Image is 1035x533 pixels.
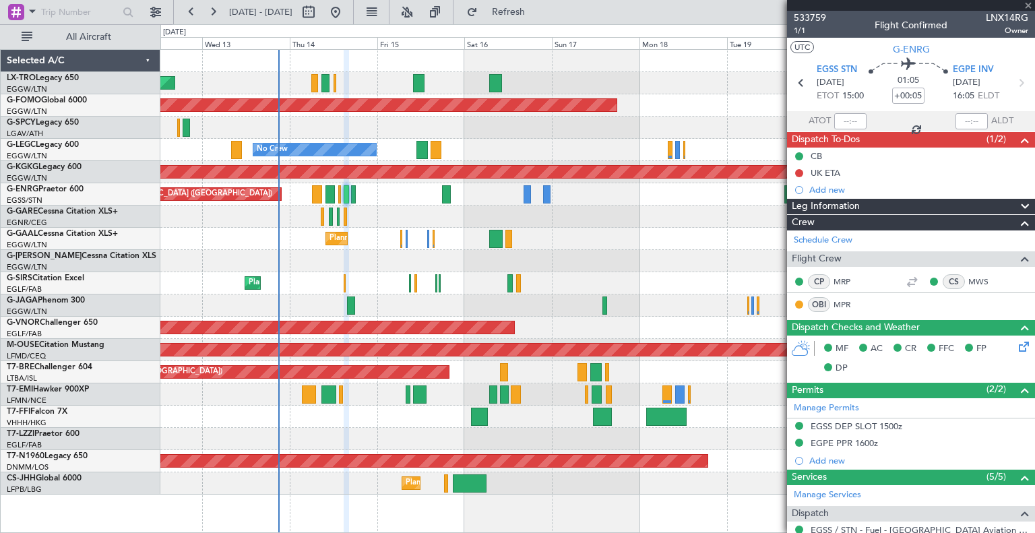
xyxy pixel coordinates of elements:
[968,276,999,288] a: MWS
[257,139,288,160] div: No Crew
[792,470,827,485] span: Services
[7,296,38,305] span: G-JAGA
[842,90,864,103] span: 15:00
[249,273,461,293] div: Planned Maint [GEOGRAPHIC_DATA] ([GEOGRAPHIC_DATA])
[875,18,947,32] div: Flight Confirmed
[7,284,42,294] a: EGLF/FAB
[7,274,84,282] a: G-SIRSCitation Excel
[834,276,864,288] a: MRP
[464,37,552,49] div: Sat 16
[7,430,34,438] span: T7-LZZI
[836,362,848,375] span: DP
[7,252,82,260] span: G-[PERSON_NAME]
[7,462,49,472] a: DNMM/LOS
[7,363,34,371] span: T7-BRE
[290,37,377,49] div: Thu 14
[986,25,1028,36] span: Owner
[7,296,85,305] a: G-JAGAPhenom 300
[7,185,38,193] span: G-ENRG
[460,1,541,23] button: Refresh
[202,37,290,49] div: Wed 13
[7,208,118,216] a: G-GARECessna Citation XLS+
[7,319,40,327] span: G-VNOR
[7,141,36,149] span: G-LEGC
[7,163,82,171] a: G-KGKGLegacy 600
[7,252,156,260] a: G-[PERSON_NAME]Cessna Citation XLS
[7,307,47,317] a: EGGW/LTN
[794,11,826,25] span: 533759
[7,329,42,339] a: EGLF/FAB
[792,199,860,214] span: Leg Information
[794,489,861,502] a: Manage Services
[809,455,1028,466] div: Add new
[986,11,1028,25] span: LNX14RG
[943,274,965,289] div: CS
[7,119,36,127] span: G-SPCY
[7,230,118,238] a: G-GAALCessna Citation XLS+
[7,96,41,104] span: G-FOMO
[15,26,146,48] button: All Aircraft
[377,37,465,49] div: Fri 15
[7,452,44,460] span: T7-N1960
[898,74,919,88] span: 01:05
[7,218,47,228] a: EGNR/CEG
[406,473,618,493] div: Planned Maint [GEOGRAPHIC_DATA] ([GEOGRAPHIC_DATA])
[811,167,840,179] div: UK ETA
[7,173,47,183] a: EGGW/LTN
[7,341,104,349] a: M-OUSECitation Mustang
[7,106,47,117] a: EGGW/LTN
[7,396,46,406] a: LFMN/NCE
[953,90,974,103] span: 16:05
[986,382,1006,396] span: (2/2)
[794,25,826,36] span: 1/1
[976,342,986,356] span: FP
[792,383,823,398] span: Permits
[817,63,857,77] span: EGSS STN
[7,418,46,428] a: VHHH/HKG
[7,474,36,482] span: CS-JHH
[905,342,916,356] span: CR
[808,297,830,312] div: OBI
[792,251,842,267] span: Flight Crew
[808,274,830,289] div: CP
[817,76,844,90] span: [DATE]
[7,430,80,438] a: T7-LZZIPraetor 600
[986,470,1006,484] span: (5/5)
[7,373,37,383] a: LTBA/ISL
[794,234,852,247] a: Schedule Crew
[7,440,42,450] a: EGLF/FAB
[953,76,980,90] span: [DATE]
[163,27,186,38] div: [DATE]
[7,351,46,361] a: LFMD/CEQ
[7,262,47,272] a: EGGW/LTN
[727,37,815,49] div: Tue 19
[60,184,272,204] div: Planned Maint [GEOGRAPHIC_DATA] ([GEOGRAPHIC_DATA])
[7,185,84,193] a: G-ENRGPraetor 600
[871,342,883,356] span: AC
[817,90,839,103] span: ETOT
[953,63,994,77] span: EGPE INV
[939,342,954,356] span: FFC
[41,2,119,22] input: Trip Number
[7,74,79,82] a: LX-TROLegacy 650
[229,6,292,18] span: [DATE] - [DATE]
[792,215,815,230] span: Crew
[978,90,999,103] span: ELDT
[552,37,639,49] div: Sun 17
[7,484,42,495] a: LFPB/LBG
[792,506,829,522] span: Dispatch
[7,230,38,238] span: G-GAAL
[7,408,67,416] a: T7-FFIFalcon 7X
[811,420,902,432] div: EGSS DEP SLOT 1500z
[35,32,142,42] span: All Aircraft
[893,42,930,57] span: G-ENRG
[7,474,82,482] a: CS-JHHGlobal 6000
[792,132,860,148] span: Dispatch To-Dos
[991,115,1013,128] span: ALDT
[7,274,32,282] span: G-SIRS
[7,319,98,327] a: G-VNORChallenger 650
[7,195,42,206] a: EGSS/STN
[794,402,859,415] a: Manage Permits
[330,228,379,249] div: Planned Maint
[7,119,79,127] a: G-SPCYLegacy 650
